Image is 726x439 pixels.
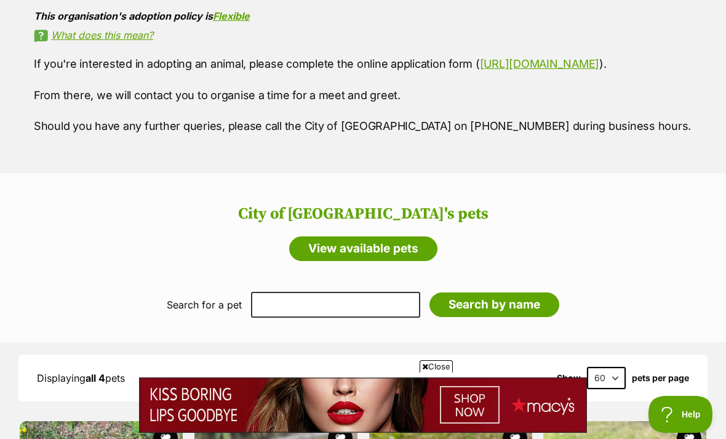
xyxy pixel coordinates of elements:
span: Close [420,360,453,373]
strong: all 4 [86,372,105,384]
p: From there, we will contact you to organise a time for a meet and greet. [34,87,692,103]
span: Displaying pets [37,372,125,384]
a: View available pets [289,236,437,261]
label: Search for a pet [167,299,242,310]
iframe: Help Scout Beacon - Open [648,396,714,433]
p: Should you have any further queries, please call the City of [GEOGRAPHIC_DATA] on [PHONE_NUMBER] ... [34,118,692,134]
input: Search by name [429,292,559,317]
h2: City of [GEOGRAPHIC_DATA]'s pets [12,205,714,224]
a: Flexible [213,10,250,22]
div: This organisation's adoption policy is [34,10,692,22]
a: What does this mean? [34,30,692,41]
label: pets per page [632,373,689,383]
iframe: Advertisement [139,377,587,433]
a: [URL][DOMAIN_NAME] [480,57,599,70]
p: If you're interested in adopting an animal, please complete the online application form ( ). [34,55,692,72]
